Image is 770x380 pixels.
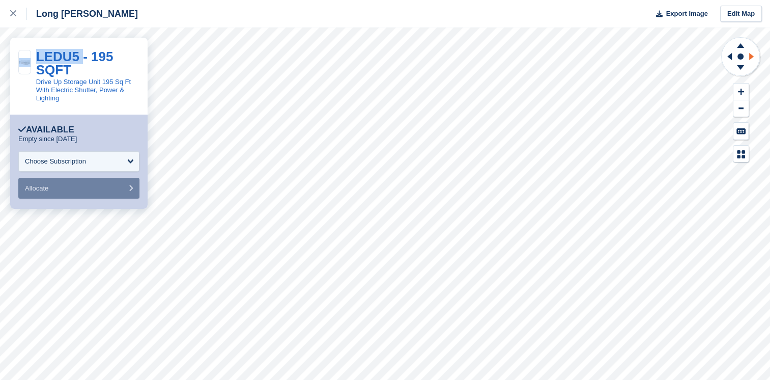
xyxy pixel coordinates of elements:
button: Map Legend [733,146,749,162]
button: Keyboard Shortcuts [733,123,749,140]
p: Empty since [DATE] [18,135,77,143]
a: LEDU5 - 195 SQFT [36,49,113,77]
a: Drive Up Storage Unit 195 Sq Ft With Electric Shutter, Power & Lighting [36,78,131,102]
div: Available [18,125,74,135]
img: 200-sqft-unit.jpg [19,58,31,67]
span: Allocate [25,184,48,192]
span: Export Image [666,9,707,19]
button: Export Image [650,6,708,22]
button: Zoom In [733,84,749,100]
a: Edit Map [720,6,762,22]
div: Long [PERSON_NAME] [27,8,138,20]
button: Allocate [18,178,139,199]
button: Zoom Out [733,100,749,117]
div: Choose Subscription [25,156,86,167]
